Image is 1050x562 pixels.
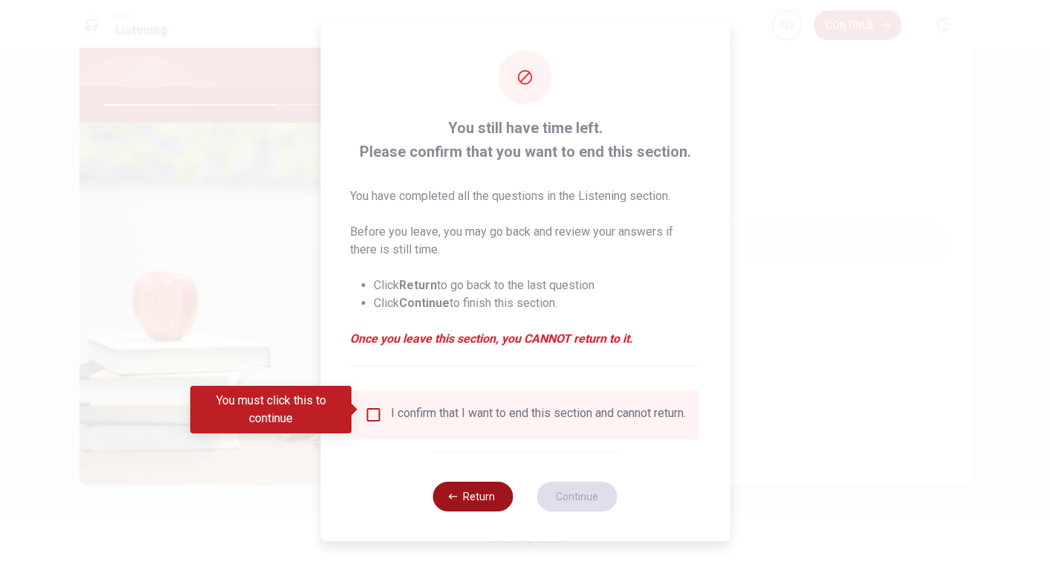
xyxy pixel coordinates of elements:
p: You have completed all the questions in the Listening section. [350,187,700,205]
button: Return [433,482,513,511]
strong: Continue [399,296,450,310]
button: Continue [537,482,618,511]
strong: Return [399,278,437,292]
p: Before you leave, you may go back and review your answers if there is still time. [350,223,700,259]
em: Once you leave this section, you CANNOT return to it. [350,330,700,348]
div: I confirm that I want to end this section and cannot return. [391,406,686,424]
span: You must click this to continue [364,406,382,424]
div: You must click this to continue [190,386,351,433]
li: Click to finish this section. [374,294,700,312]
span: You still have time left. Please confirm that you want to end this section. [350,116,700,164]
li: Click to go back to the last question [374,277,700,294]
